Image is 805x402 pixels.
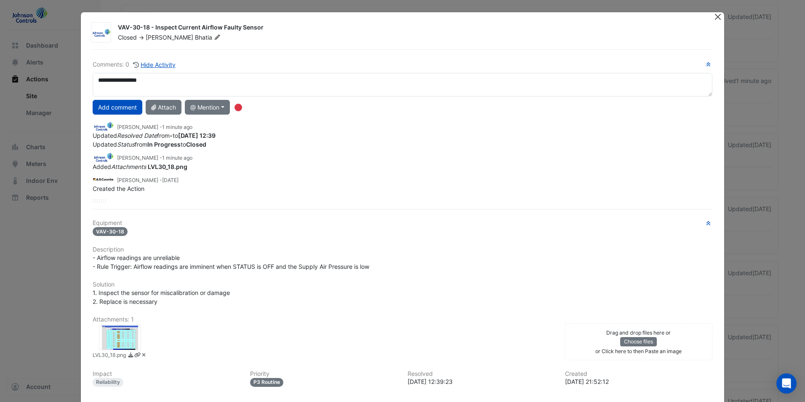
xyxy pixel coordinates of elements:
[148,163,187,170] strong: LVL30_18.png
[93,122,114,131] img: Johnson Controls
[99,325,141,350] div: LVL30_18.png
[133,60,176,70] button: Hide Activity
[250,378,283,387] div: P3 Routine
[93,132,216,139] span: Updated from to
[565,370,712,378] h6: Created
[714,12,722,21] button: Close
[141,351,147,360] a: Delete
[595,348,682,354] small: or Click here to then Paste an image
[162,124,192,130] span: 2025-08-29 12:39:23
[117,154,192,162] small: [PERSON_NAME] -
[93,175,114,184] img: AG Coombs
[93,100,142,115] button: Add comment
[93,60,176,70] div: Comments: 0
[162,155,192,161] span: 2025-08-29 12:39:11
[776,373,797,394] div: Open Intercom Messenger
[620,337,657,346] button: Choose files
[139,34,144,41] span: ->
[93,246,712,253] h6: Description
[162,177,179,183] span: 2025-04-08 21:52:12
[93,281,712,288] h6: Solution
[195,33,222,42] span: Bhatia
[93,153,114,162] img: Johnson Controls
[111,163,146,170] em: Attachments
[93,378,123,387] div: Reliability
[93,185,144,192] span: Created the Action
[186,141,206,148] strong: Closed
[128,351,134,360] a: Download
[235,104,242,111] div: Tooltip anchor
[93,316,712,323] h6: Attachments: 1
[147,141,181,148] strong: In Progress
[93,351,126,360] small: LVL30_18.png
[117,141,135,148] em: Status
[606,330,671,336] small: Drag and drop files here or
[93,227,128,236] span: VAV-30-18
[134,351,141,360] a: Copy link to clipboard
[93,254,369,270] span: - Airflow readings are unreliable - Rule Trigger: Airflow readings are imminent when STATUS is OF...
[93,163,187,170] span: Added
[118,23,704,33] div: VAV-30-18 - Inspect Current Airflow Faulty Sensor
[93,220,712,227] h6: Equipment
[408,370,555,378] h6: Resolved
[170,132,173,139] strong: -
[146,100,181,115] button: Attach
[117,132,157,139] em: Resolved Date
[185,100,230,115] button: @ Mention
[565,377,712,386] div: [DATE] 21:52:12
[93,141,206,148] span: Updated from to
[250,370,397,378] h6: Priority
[93,370,240,378] h6: Impact
[408,377,555,386] div: [DATE] 12:39:23
[146,34,193,41] span: [PERSON_NAME]
[117,123,192,131] small: [PERSON_NAME] -
[178,132,216,139] strong: 2025-08-29 12:39:23
[118,34,137,41] span: Closed
[91,29,111,37] img: Johnson Controls
[93,289,230,305] span: 1. Inspect the sensor for miscalibration or damage 2. Replace is necessary
[117,177,179,184] small: [PERSON_NAME] -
